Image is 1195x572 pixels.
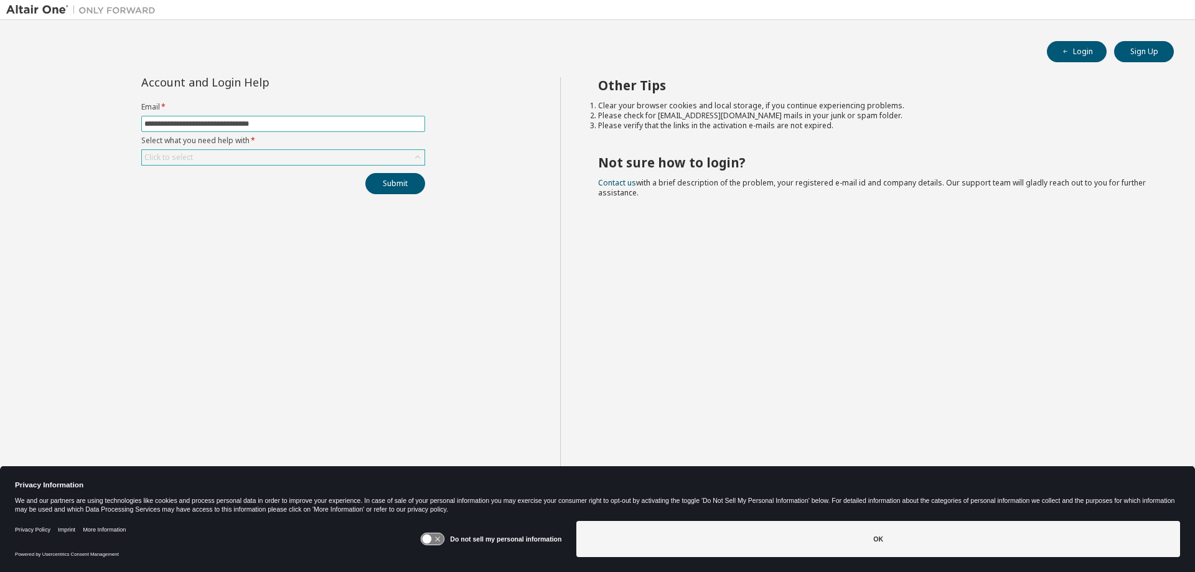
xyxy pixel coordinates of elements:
[1047,41,1107,62] button: Login
[598,177,1146,198] span: with a brief description of the problem, your registered e-mail id and company details. Our suppo...
[365,173,425,194] button: Submit
[141,136,425,146] label: Select what you need help with
[142,150,424,165] div: Click to select
[598,121,1152,131] li: Please verify that the links in the activation e-mails are not expired.
[598,177,636,188] a: Contact us
[1114,41,1174,62] button: Sign Up
[598,101,1152,111] li: Clear your browser cookies and local storage, if you continue experiencing problems.
[141,77,368,87] div: Account and Login Help
[141,102,425,112] label: Email
[6,4,162,16] img: Altair One
[598,111,1152,121] li: Please check for [EMAIL_ADDRESS][DOMAIN_NAME] mails in your junk or spam folder.
[598,154,1152,171] h2: Not sure how to login?
[598,77,1152,93] h2: Other Tips
[144,152,193,162] div: Click to select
